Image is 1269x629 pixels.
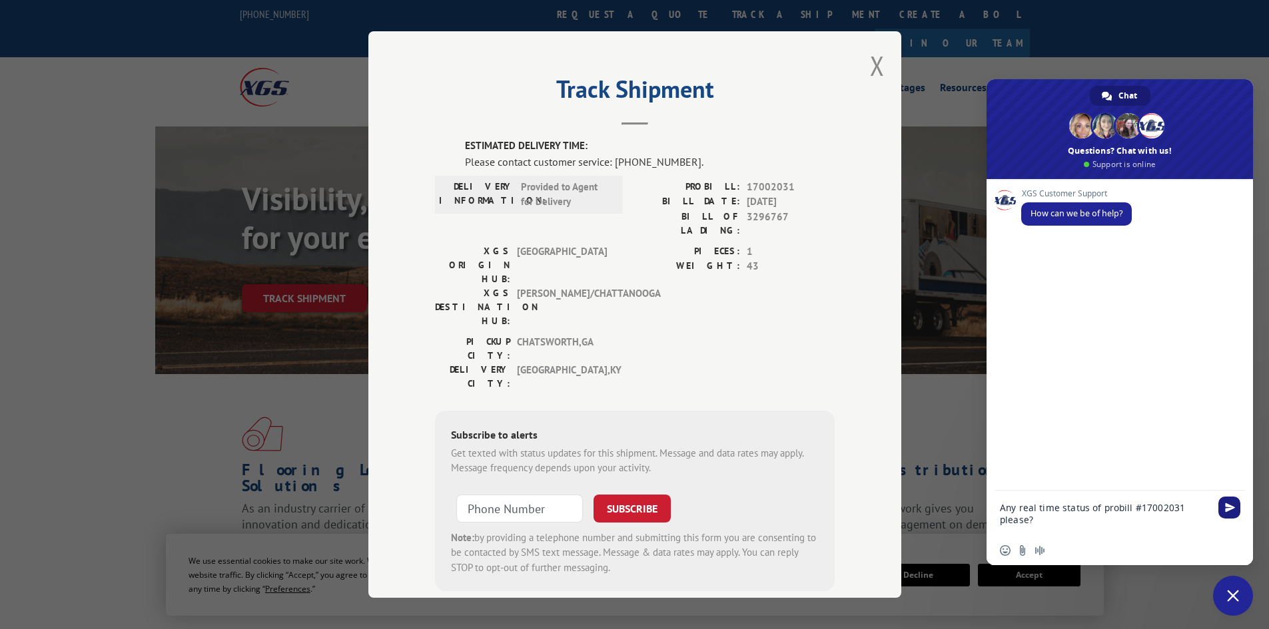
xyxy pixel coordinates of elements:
label: XGS ORIGIN HUB: [435,244,510,286]
button: SUBSCRIBE [594,495,671,523]
a: Close chat [1213,576,1253,616]
span: Send a file [1017,545,1028,556]
span: [GEOGRAPHIC_DATA] , KY [517,363,607,391]
span: 1 [747,244,835,260]
span: 3296767 [747,210,835,238]
span: Send [1218,497,1240,519]
input: Phone Number [456,495,583,523]
h2: Track Shipment [435,80,835,105]
span: How can we be of help? [1031,208,1122,219]
span: 43 [747,259,835,274]
label: DELIVERY INFORMATION: [439,180,514,210]
button: Close modal [870,48,885,83]
a: Chat [1090,86,1150,106]
span: CHATSWORTH , GA [517,335,607,363]
span: Insert an emoji [1000,545,1011,556]
label: PIECES: [635,244,740,260]
label: ESTIMATED DELIVERY TIME: [465,138,835,154]
div: by providing a telephone number and submitting this form you are consenting to be contacted by SM... [451,530,819,576]
label: XGS DESTINATION HUB: [435,286,510,328]
label: DELIVERY CITY: [435,363,510,391]
div: Get texted with status updates for this shipment. Message and data rates may apply. Message frequ... [451,446,819,476]
label: PROBILL: [635,180,740,195]
div: Please contact customer service: [PHONE_NUMBER]. [465,154,835,170]
span: [DATE] [747,194,835,210]
span: XGS Customer Support [1021,189,1132,198]
span: [GEOGRAPHIC_DATA] [517,244,607,286]
textarea: Compose your message... [1000,491,1213,536]
label: BILL DATE: [635,194,740,210]
label: PICKUP CITY: [435,335,510,363]
span: Audio message [1035,545,1045,556]
strong: Note: [451,531,474,544]
span: 17002031 [747,180,835,195]
div: Subscribe to alerts [451,427,819,446]
span: Provided to Agent for Delivery [521,180,611,210]
span: Chat [1118,86,1137,106]
span: [PERSON_NAME]/CHATTANOOGA [517,286,607,328]
label: BILL OF LADING: [635,210,740,238]
label: WEIGHT: [635,259,740,274]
